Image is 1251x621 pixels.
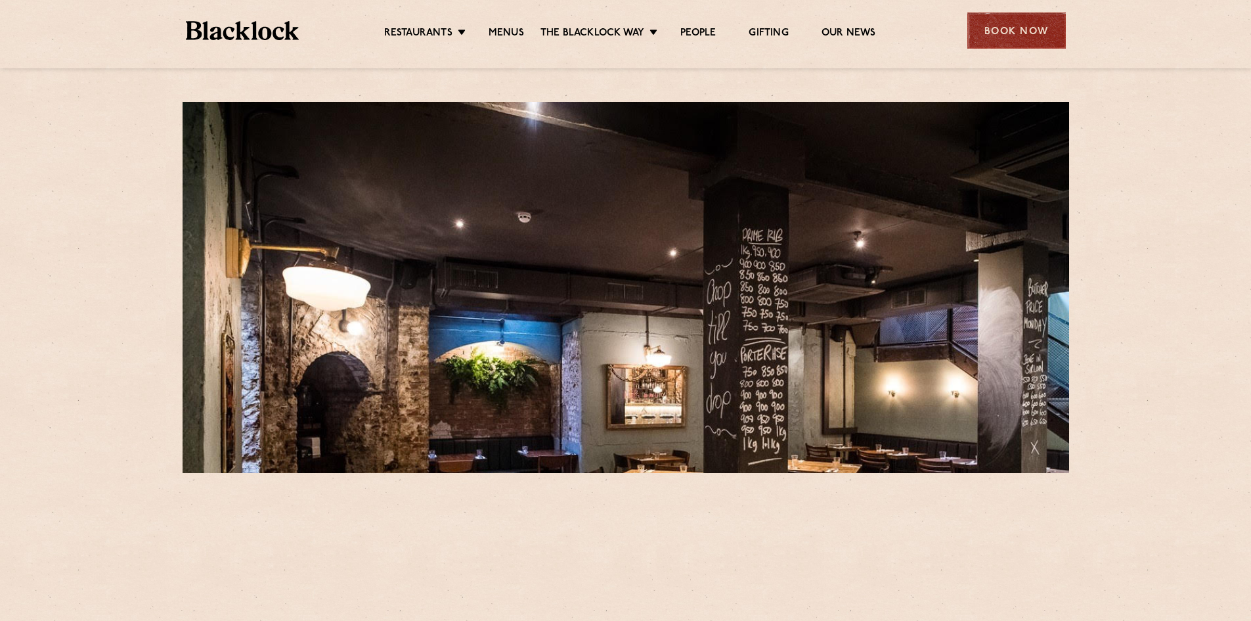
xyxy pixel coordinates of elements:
[186,21,299,40] img: BL_Textured_Logo-footer-cropped.svg
[680,27,716,41] a: People
[749,27,788,41] a: Gifting
[384,27,452,41] a: Restaurants
[489,27,524,41] a: Menus
[540,27,644,41] a: The Blacklock Way
[967,12,1066,49] div: Book Now
[822,27,876,41] a: Our News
